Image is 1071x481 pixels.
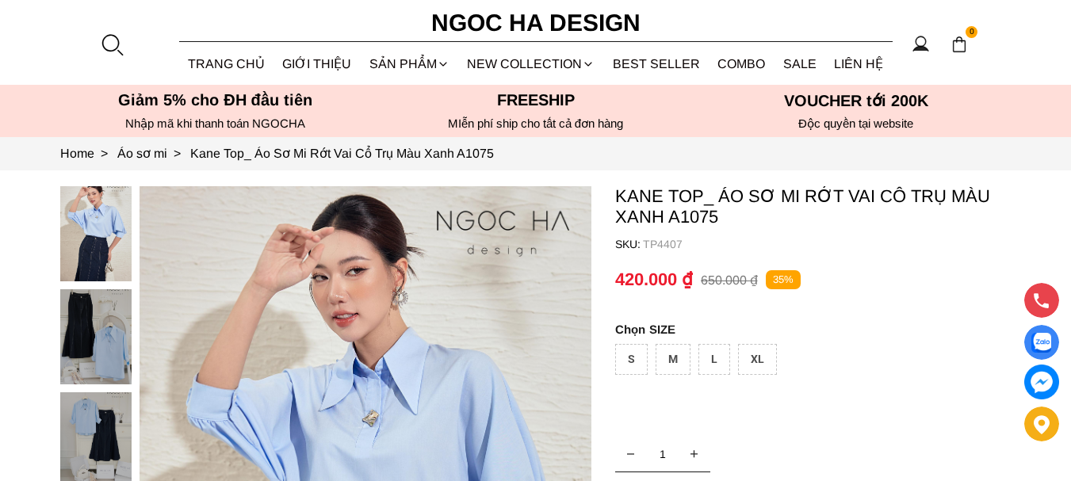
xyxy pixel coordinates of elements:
a: Display image [1024,325,1059,360]
div: XL [738,344,777,375]
a: BEST SELLER [604,43,710,85]
p: Kane Top_ Áo Sơ Mi Rớt Vai Cổ Trụ Màu Xanh A1075 [615,186,1012,227]
a: Link to Kane Top_ Áo Sơ Mi Rớt Vai Cổ Trụ Màu Xanh A1075 [190,147,494,160]
p: 420.000 ₫ [615,269,693,290]
a: NEW COLLECTION [458,43,604,85]
span: > [94,147,114,160]
div: L [698,344,730,375]
a: Link to Áo sơ mi [117,147,190,160]
h5: VOUCHER tới 200K [701,91,1012,110]
input: Quantity input [615,438,710,470]
h6: SKU: [615,238,643,250]
span: > [167,147,187,160]
div: S [615,344,648,375]
img: Display image [1031,333,1051,353]
img: img-CART-ICON-ksit0nf1 [951,36,968,53]
img: Kane Top_ Áo Sơ Mi Rớt Vai Cổ Trụ Màu Xanh A1075_mini_0 [60,186,132,281]
p: 35% [766,270,801,290]
span: 0 [966,26,978,39]
a: GIỚI THIỆU [273,43,361,85]
h6: MIễn phí ship cho tất cả đơn hàng [381,116,691,131]
h6: Độc quyền tại website [701,116,1012,131]
p: TP4407 [643,238,1012,250]
a: messenger [1024,365,1059,399]
p: 650.000 ₫ [701,273,758,288]
a: Combo [709,43,775,85]
a: SALE [775,43,826,85]
div: SẢN PHẨM [361,43,459,85]
font: Nhập mã khi thanh toán NGOCHA [125,116,305,130]
img: Kane Top_ Áo Sơ Mi Rớt Vai Cổ Trụ Màu Xanh A1075_mini_1 [60,289,132,384]
div: M [656,344,690,375]
a: Link to Home [60,147,117,160]
a: Ngoc Ha Design [417,4,655,42]
p: SIZE [615,323,1012,336]
a: TRANG CHỦ [179,43,274,85]
font: Freeship [497,91,575,109]
a: LIÊN HỆ [825,43,893,85]
font: Giảm 5% cho ĐH đầu tiên [118,91,312,109]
